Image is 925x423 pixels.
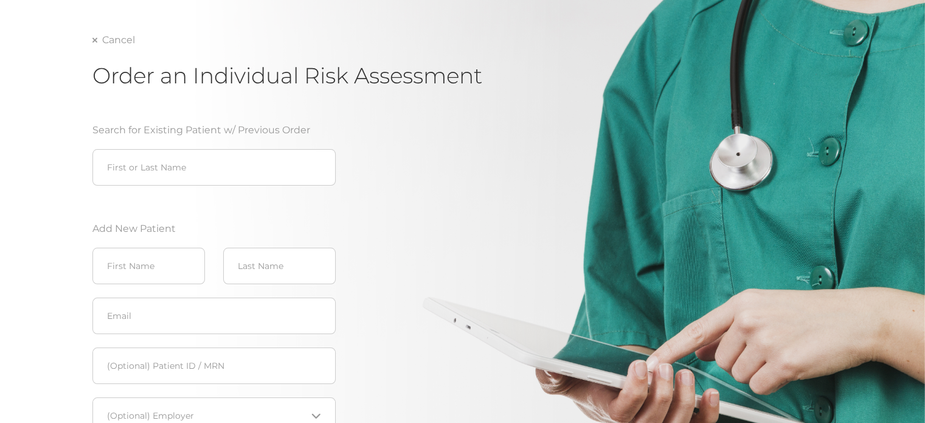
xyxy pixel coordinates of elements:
input: Last Name [223,248,336,284]
label: Search for Existing Patient w/ Previous Order [92,123,310,138]
h1: Order an Individual Risk Assessment [92,62,833,89]
label: Add New Patient [92,222,336,236]
input: First or Last Name [92,149,336,186]
input: Email [92,298,336,334]
input: Search for option [108,410,307,422]
input: First Name [92,248,205,284]
a: Cancel [92,34,135,46]
input: Patient ID / MRN [92,348,336,384]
